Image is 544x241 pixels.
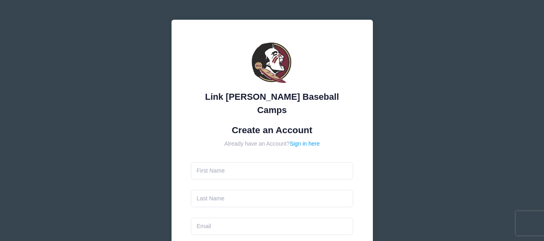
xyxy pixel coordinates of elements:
div: Already have an Account? [191,140,353,148]
img: Link Jarrett Baseball Camps [248,39,296,88]
div: Link [PERSON_NAME] Baseball Camps [191,90,353,117]
a: Sign in here [290,140,320,147]
input: Email [191,218,353,235]
input: Last Name [191,190,353,207]
input: First Name [191,162,353,179]
h1: Create an Account [191,125,353,136]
